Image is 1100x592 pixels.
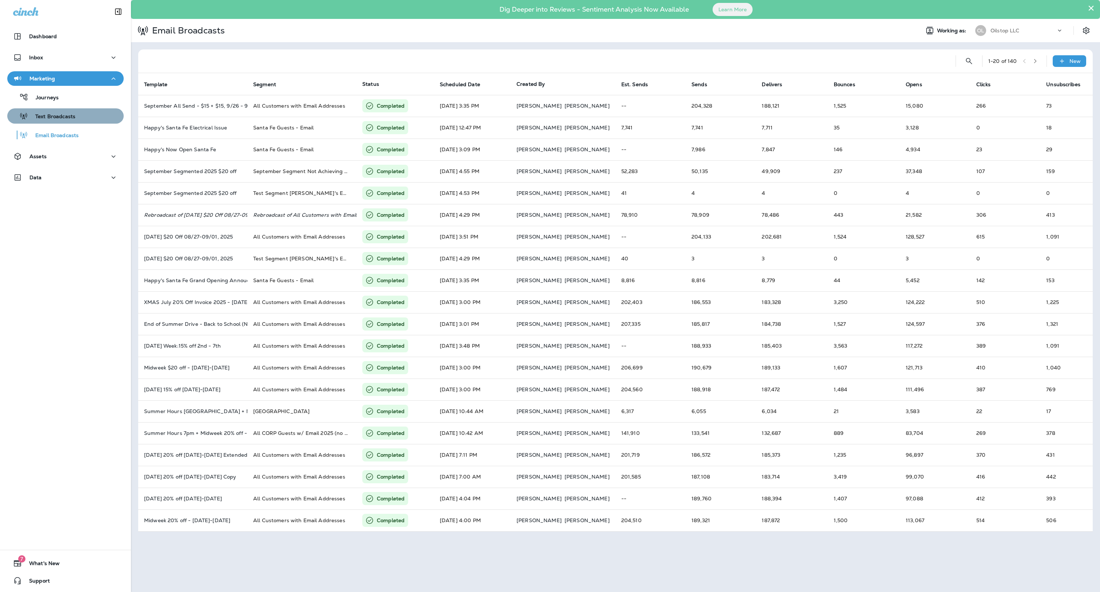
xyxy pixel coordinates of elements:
[615,335,686,357] td: --
[828,466,900,488] td: 3,419
[253,299,345,305] span: All Customers with Email Addresses
[1040,335,1093,357] td: 1,091
[362,81,379,87] span: Status
[976,321,985,327] span: Click rate:0% (Clicks/Opens)
[1040,488,1093,509] td: 393
[686,291,756,313] td: 186,553
[615,357,686,379] td: 206,699
[253,430,356,436] span: All CORP Guests w/ Email 2025 (no SC5)
[756,204,828,226] td: 78,486
[28,132,79,139] p: Email Broadcasts
[565,452,610,458] p: [PERSON_NAME]
[621,81,657,88] span: Est. Sends
[377,342,404,349] p: Completed
[756,422,828,444] td: 132,687
[756,357,828,379] td: 189,133
[434,313,511,335] td: [DATE] 3:01 PM
[7,573,124,588] button: Support
[615,488,686,509] td: --
[615,313,686,335] td: 207,335
[686,160,756,182] td: 50,135
[434,248,511,269] td: [DATE] 4:29 PM
[976,103,986,109] span: Click rate:2% (Clicks/Opens)
[149,25,225,36] p: Email Broadcasts
[517,474,562,480] p: [PERSON_NAME]
[253,103,345,109] span: All Customers with Email Addresses
[906,386,924,393] span: Open rate:59% (Opens/Sends)
[144,103,242,109] p: September All Send - $15 + $15, 9/26 - 9/30
[756,95,828,117] td: 188,121
[906,124,919,131] span: Open rate:40% (Opens/Sends)
[29,55,43,60] p: Inbox
[440,81,490,88] span: Scheduled Date
[828,269,900,291] td: 44
[517,387,562,392] p: [PERSON_NAME]
[937,28,968,34] span: Working as:
[686,444,756,466] td: 186,572
[976,168,985,175] span: Click rate:0% (Clicks/Opens)
[565,474,610,480] p: [PERSON_NAME]
[976,124,980,131] span: 0
[756,379,828,400] td: 187,472
[906,299,925,305] span: Open rate:67% (Opens/Sends)
[434,117,511,139] td: [DATE] 12:47 PM
[906,364,922,371] span: Open rate:64% (Opens/Sends)
[828,422,900,444] td: 889
[828,248,900,269] td: 0
[144,168,242,174] p: September Segmented 2025 $20 off
[7,127,124,143] button: Email Broadcasts
[434,422,511,444] td: [DATE] 10:42 AM
[434,379,511,400] td: [DATE] 3:00 PM
[517,321,562,327] p: [PERSON_NAME]
[253,168,389,175] span: September Segment Not Achieving Goal 2025 - Email
[517,81,545,87] span: Created By
[7,71,124,86] button: Marketing
[756,269,828,291] td: 8,779
[1040,139,1093,160] td: 29
[7,89,124,105] button: Journeys
[28,95,59,101] p: Journeys
[7,50,124,65] button: Inbox
[762,81,792,88] span: Delivers
[144,343,242,349] p: July 4th Week:15% off 2nd - 7th
[377,189,404,197] p: Completed
[253,81,276,88] span: Segment
[7,29,124,44] button: Dashboard
[434,226,511,248] td: [DATE] 3:51 PM
[565,408,610,414] p: [PERSON_NAME]
[434,488,511,509] td: [DATE] 4:04 PM
[962,54,976,68] button: Search Email Broadcasts
[565,168,610,174] p: [PERSON_NAME]
[828,379,900,400] td: 1,484
[615,139,686,160] td: --
[434,466,511,488] td: [DATE] 7:00 AM
[756,226,828,248] td: 202,681
[1069,58,1081,64] p: New
[144,408,242,414] p: Summer Hours Tucson + Midweek 20% off - June 3-4th 2025
[1040,95,1093,117] td: 73
[1040,204,1093,226] td: 413
[517,103,562,109] p: [PERSON_NAME]
[565,103,610,109] p: [PERSON_NAME]
[565,299,610,305] p: [PERSON_NAME]
[253,81,286,88] span: Segment
[756,335,828,357] td: 185,403
[18,555,25,563] span: 7
[756,313,828,335] td: 184,738
[253,473,345,480] span: All Customers with Email Addresses
[253,495,345,502] span: All Customers with Email Addresses
[434,335,511,357] td: [DATE] 3:48 PM
[253,364,345,371] span: All Customers with Email Addresses
[377,451,404,459] p: Completed
[976,212,986,218] span: Click rate:1% (Clicks/Opens)
[906,408,920,415] span: Open rate:59% (Opens/Sends)
[478,8,710,11] p: Dig Deeper into Reviews - Sentiment Analysis Now Available
[1040,248,1093,269] td: 0
[756,139,828,160] td: 7,847
[828,139,900,160] td: 146
[976,146,982,153] span: Click rate:0% (Clicks/Opens)
[565,343,610,349] p: [PERSON_NAME]
[517,452,562,458] p: [PERSON_NAME]
[377,124,404,131] p: Completed
[976,255,980,262] span: 0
